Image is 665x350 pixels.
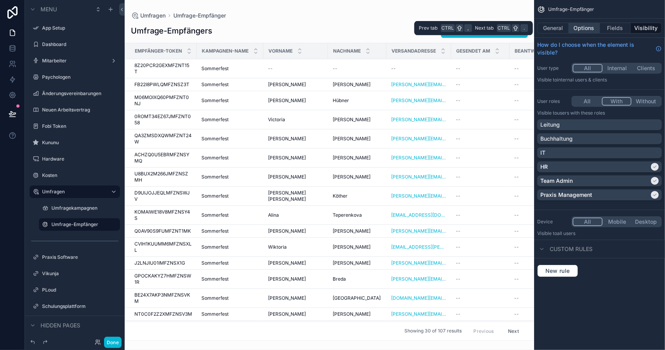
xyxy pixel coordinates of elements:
span: [PERSON_NAME] [268,97,306,104]
a: [PERSON_NAME][EMAIL_ADDRESS][DOMAIN_NAME] [391,97,446,104]
button: New rule [537,265,578,277]
span: Umfrage-Empfänger [548,6,594,12]
p: Praxis Management [540,191,592,199]
button: Next [503,325,524,337]
a: [PERSON_NAME][EMAIL_ADDRESS][PERSON_NAME][DOMAIN_NAME] [391,174,446,180]
span: Hidden pages [41,322,80,329]
span: Sommerfest [201,174,229,180]
span: U8BUX2M266JMFZNSZMH [134,171,192,183]
a: Umfragen [42,189,104,195]
a: [PERSON_NAME] [268,228,323,234]
a: [PERSON_NAME] [268,174,323,180]
label: Mitarbeiter [42,58,108,64]
a: Psychologen [42,74,118,80]
span: M06MOIXQ60PMFZNT0NJ [134,94,192,107]
a: Sommerfest [201,174,259,180]
a: -- [456,228,505,234]
label: Device [537,219,568,225]
span: [PERSON_NAME] [268,136,306,142]
button: Done [104,337,122,348]
span: Gesendet am [456,48,490,54]
span: -- [456,136,460,142]
a: Sommerfest [201,244,259,250]
a: [PERSON_NAME] [268,295,323,301]
span: Sommerfest [201,212,229,218]
a: -- [268,65,323,72]
span: Users with these roles [557,110,605,116]
a: -- [514,276,570,282]
span: Sommerfest [201,155,229,161]
span: [PERSON_NAME] [333,228,370,234]
label: PLoud [42,287,118,293]
a: -- [514,81,570,88]
span: [PERSON_NAME] [268,260,306,266]
span: 8Z20PCR2GEXMFZNT15T [134,62,192,75]
a: -- [391,65,446,72]
p: HR [540,163,548,171]
a: -- [514,117,570,123]
p: Visible to [537,110,662,116]
span: Sommerfest [201,311,229,317]
span: [PERSON_NAME] [333,81,370,88]
a: -- [456,65,505,72]
button: Without [631,97,661,106]
span: -- [514,136,519,142]
a: [PERSON_NAME] [333,81,382,88]
a: [PERSON_NAME][EMAIL_ADDRESS][DOMAIN_NAME] [391,136,446,142]
a: [PERSON_NAME] [333,117,382,123]
a: [PERSON_NAME][EMAIL_ADDRESS][DOMAIN_NAME] [391,193,446,199]
span: -- [514,193,519,199]
label: Schulungsplattform [42,303,118,309]
span: [PERSON_NAME] [333,136,370,142]
label: Praxis Software [42,254,118,260]
a: -- [456,276,505,282]
button: Fields [600,23,631,34]
a: Sommerfest [201,97,259,104]
a: App Setup [42,25,118,31]
a: Änderungsvereinbarungen [42,90,118,97]
span: Versandadresse [392,48,436,54]
a: 0ROMT34EZ67JMFZNT058 [134,113,192,126]
a: [PERSON_NAME] [268,155,323,161]
a: [PERSON_NAME] [268,276,323,282]
a: Sommerfest [201,311,259,317]
span: -- [456,295,460,301]
a: [PERSON_NAME][EMAIL_ADDRESS][DOMAIN_NAME] [391,311,446,317]
button: Internal [603,64,632,72]
p: Visible to [537,230,662,237]
a: [PERSON_NAME][EMAIL_ADDRESS][DOMAIN_NAME] [391,81,446,88]
label: Fobi Token [42,123,118,129]
a: [PERSON_NAME][EMAIL_ADDRESS][DOMAIN_NAME] [391,260,446,266]
a: [PERSON_NAME][EMAIL_ADDRESS][DOMAIN_NAME] [391,155,446,161]
span: Victoria [268,117,285,123]
a: [PERSON_NAME][EMAIL_ADDRESS][DOMAIN_NAME] [391,276,446,282]
span: -- [268,65,273,72]
span: Sommerfest [201,81,229,88]
span: Sommerfest [201,260,229,266]
a: ACHZQ0U5EBRMFZNSYMQ [134,152,192,164]
span: -- [391,65,396,72]
a: Sommerfest [201,155,259,161]
span: Sommerfest [201,295,229,301]
a: [PERSON_NAME] [268,81,323,88]
a: Vikunja [42,270,118,277]
span: KOMAIWE18V8MFZNSY4S [134,209,192,221]
a: [DOMAIN_NAME][EMAIL_ADDRESS][DOMAIN_NAME] [391,295,446,301]
a: Sommerfest [201,295,259,301]
a: Sommerfest [201,260,259,266]
a: -- [456,117,505,123]
a: [PERSON_NAME] [268,260,323,266]
a: GPOCKAKYZ7HMFZNSW1R [134,273,192,285]
button: Clients [631,64,661,72]
a: Sommerfest [201,117,259,123]
span: Teperenkova [333,212,362,218]
a: -- [456,81,505,88]
button: Visibility [631,23,662,34]
a: [PERSON_NAME] [333,244,382,250]
span: New rule [542,267,573,274]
